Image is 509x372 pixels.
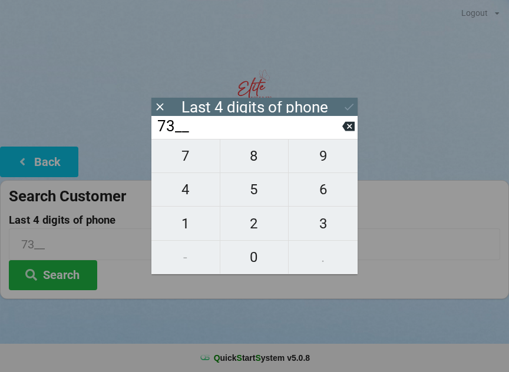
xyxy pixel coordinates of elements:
[151,211,220,236] span: 1
[151,144,220,168] span: 7
[220,173,289,207] button: 5
[151,173,220,207] button: 4
[289,207,358,240] button: 3
[289,144,358,168] span: 9
[151,177,220,202] span: 4
[181,101,328,113] div: Last 4 digits of phone
[289,139,358,173] button: 9
[151,139,220,173] button: 7
[151,207,220,240] button: 1
[289,211,358,236] span: 3
[220,245,289,270] span: 0
[289,177,358,202] span: 6
[220,139,289,173] button: 8
[220,177,289,202] span: 5
[220,211,289,236] span: 2
[220,207,289,240] button: 2
[289,173,358,207] button: 6
[220,241,289,274] button: 0
[220,144,289,168] span: 8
